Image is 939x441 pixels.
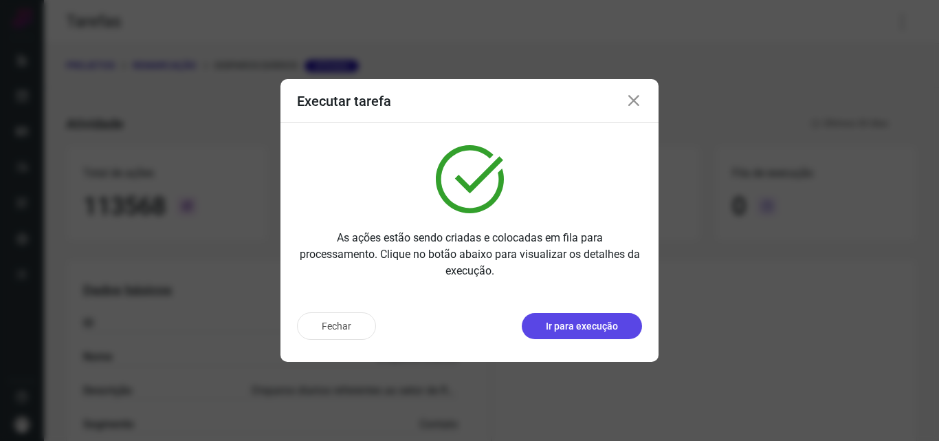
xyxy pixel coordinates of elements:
p: As ações estão sendo criadas e colocadas em fila para processamento. Clique no botão abaixo para ... [297,230,642,279]
p: Ir para execução [546,319,618,334]
h3: Executar tarefa [297,93,391,109]
button: Ir para execução [522,313,642,339]
img: verified.svg [436,145,504,213]
button: Fechar [297,312,376,340]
